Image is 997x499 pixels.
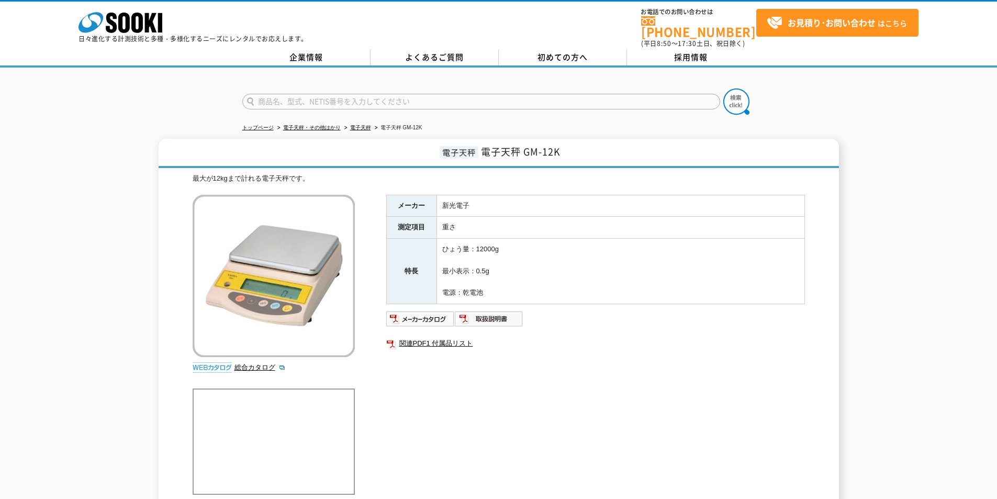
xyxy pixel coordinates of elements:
a: 初めての方へ [499,50,627,65]
a: 総合カタログ [234,363,286,371]
img: webカタログ [193,362,232,373]
th: メーカー [386,195,436,217]
span: 17:30 [678,39,697,48]
a: お見積り･お問い合わせはこちら [756,9,918,37]
img: 電子天秤 GM-12K [193,195,355,357]
span: はこちら [767,15,907,31]
a: 採用情報 [627,50,755,65]
span: 電子天秤 [440,146,478,158]
li: 電子天秤 GM-12K [373,123,422,134]
a: 関連PDF1 付属品リスト [386,337,805,350]
td: 重さ [436,217,804,239]
img: メーカーカタログ [386,311,455,327]
a: 電子天秤 [350,125,371,130]
a: [PHONE_NUMBER] [641,16,756,38]
p: 日々進化する計測技術と多種・多様化するニーズにレンタルでお応えします。 [79,36,308,42]
td: 新光電子 [436,195,804,217]
span: 電子天秤 GM-12K [481,145,561,159]
img: 取扱説明書 [455,311,523,327]
img: btn_search.png [723,88,749,115]
div: 最大が12kgまで計れる電子天秤です。 [193,173,805,184]
input: 商品名、型式、NETIS番号を入力してください [242,94,720,109]
a: トップページ [242,125,274,130]
span: (平日 ～ 土日、祝日除く) [641,39,745,48]
a: 取扱説明書 [455,317,523,325]
span: 8:50 [657,39,671,48]
span: お電話でのお問い合わせは [641,9,756,15]
a: 電子天秤・その他はかり [283,125,341,130]
a: 企業情報 [242,50,371,65]
a: よくあるご質問 [371,50,499,65]
span: 初めての方へ [537,51,588,63]
a: メーカーカタログ [386,317,455,325]
strong: お見積り･お問い合わせ [788,16,876,29]
th: 特長 [386,239,436,304]
td: ひょう量：12000g 最小表示：0.5g 電源：乾電池 [436,239,804,304]
th: 測定項目 [386,217,436,239]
